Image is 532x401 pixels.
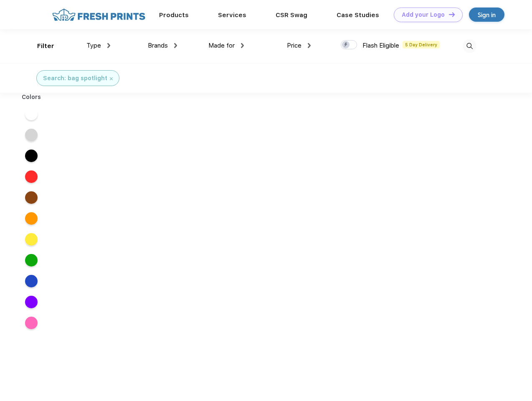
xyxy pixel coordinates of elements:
[107,43,110,48] img: dropdown.png
[241,43,244,48] img: dropdown.png
[403,41,440,48] span: 5 Day Delivery
[208,42,235,49] span: Made for
[148,42,168,49] span: Brands
[174,43,177,48] img: dropdown.png
[463,39,476,53] img: desktop_search.svg
[159,11,189,19] a: Products
[478,10,496,20] div: Sign in
[469,8,504,22] a: Sign in
[37,41,54,51] div: Filter
[43,74,107,83] div: Search: bag spotlight
[86,42,101,49] span: Type
[15,93,48,102] div: Colors
[402,11,445,18] div: Add your Logo
[449,12,455,17] img: DT
[287,42,301,49] span: Price
[362,42,399,49] span: Flash Eligible
[308,43,311,48] img: dropdown.png
[110,77,113,80] img: filter_cancel.svg
[50,8,148,22] img: fo%20logo%202.webp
